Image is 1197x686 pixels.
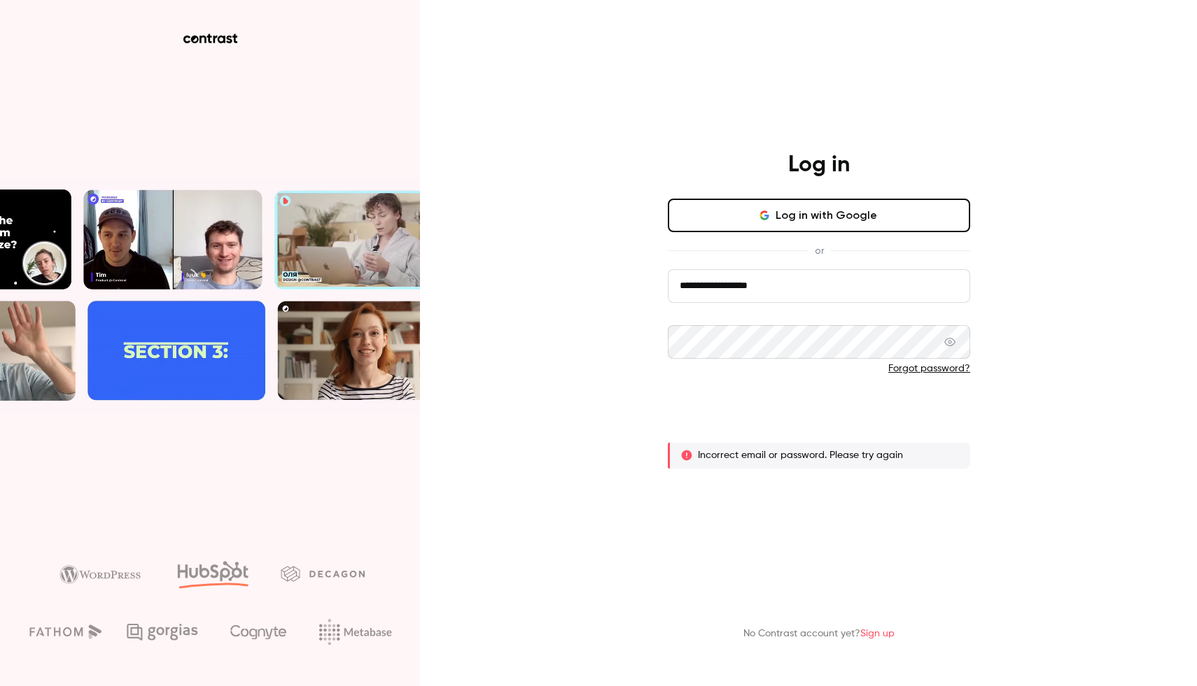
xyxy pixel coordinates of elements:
img: decagon [281,566,365,581]
a: Sign up [860,629,895,638]
p: Incorrect email or password. Please try again [698,448,903,462]
h4: Log in [788,151,850,179]
span: or [808,243,831,258]
button: Log in with Google [668,199,970,232]
button: Log in [668,398,970,431]
p: No Contrast account yet? [743,627,895,641]
a: Forgot password? [888,364,970,373]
